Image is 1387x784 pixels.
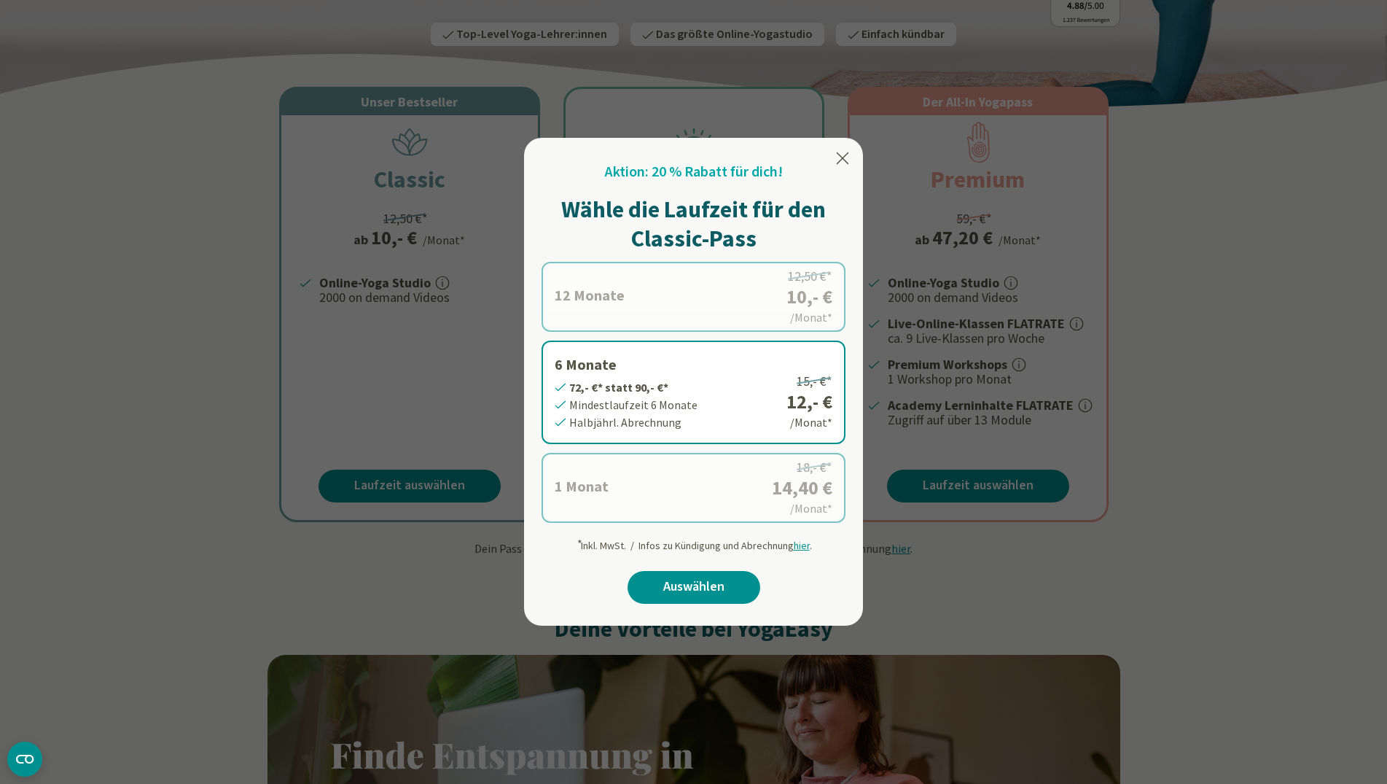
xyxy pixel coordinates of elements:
[605,161,783,183] h2: Aktion: 20 % Rabatt für dich!
[576,532,812,554] div: Inkl. MwSt. / Infos zu Kündigung und Abrechnung .
[542,195,845,253] h1: Wähle die Laufzeit für den Classic-Pass
[628,571,760,604] a: Auswählen
[794,539,810,552] span: hier
[7,742,42,777] button: CMP-Widget öffnen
